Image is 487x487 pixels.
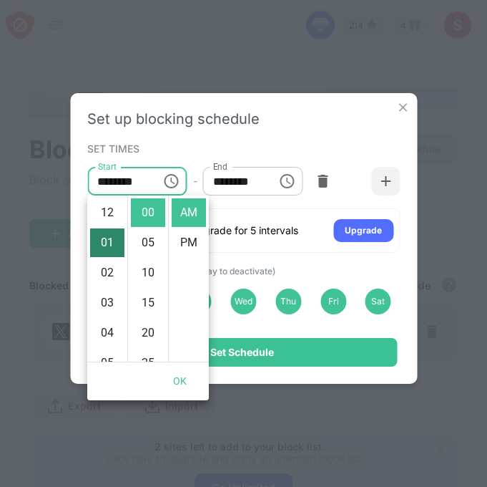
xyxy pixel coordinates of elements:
ul: Select meridiem [168,196,209,362]
button: OK [157,368,203,395]
li: 1 hours [90,228,124,257]
div: Set Schedule [210,347,274,358]
div: Wed [230,289,256,314]
li: 12 hours [90,198,124,227]
button: Choose time, selected time is 11:00 PM [273,167,302,196]
img: x-button.svg [395,100,410,115]
li: AM [172,198,206,227]
div: Thu [275,289,301,314]
div: Upgrade [345,223,382,238]
label: End [213,160,228,173]
li: 10 minutes [131,259,165,287]
div: Fri [320,289,346,314]
div: SET TIMES [87,143,396,154]
label: Start [97,160,116,173]
ul: Select hours [87,196,127,362]
li: 20 minutes [131,319,165,347]
li: PM [172,228,206,257]
li: 5 hours [90,349,124,377]
div: Set up blocking schedule [87,110,400,127]
ul: Select minutes [127,196,168,362]
button: Choose time, selected time is 1:00 AM [157,167,186,196]
li: 2 hours [90,259,124,287]
div: SELECTED DAYS [87,264,396,276]
li: 4 hours [90,319,124,347]
li: 5 minutes [131,228,165,257]
span: (Click a day to deactivate) [169,266,275,276]
div: - [193,173,197,189]
div: Sat [365,289,391,314]
li: 25 minutes [131,349,165,377]
li: 0 minutes [131,198,165,227]
li: 3 hours [90,289,124,317]
li: 15 minutes [131,289,165,317]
